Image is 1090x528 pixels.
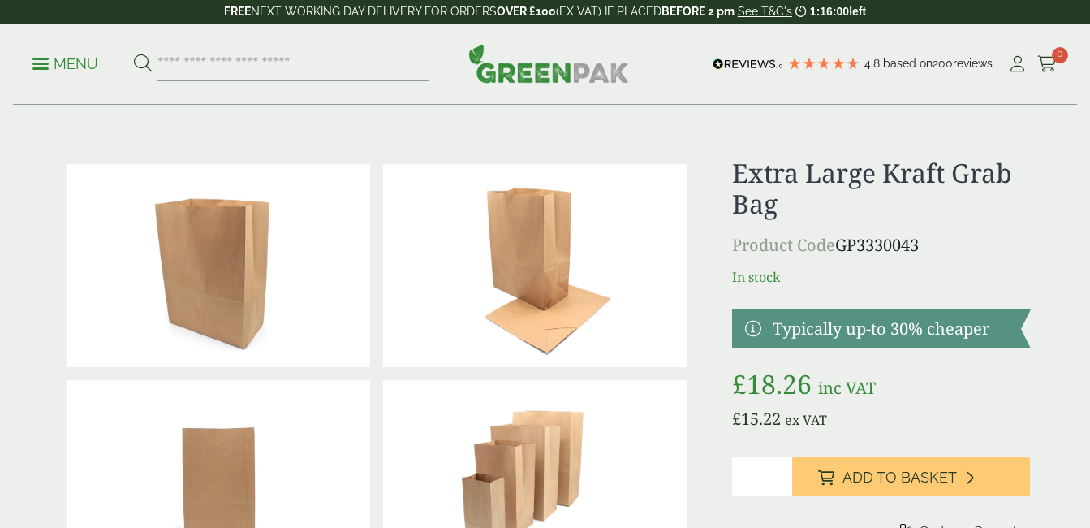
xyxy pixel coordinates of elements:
span: £ [732,408,741,430]
a: 0 [1037,52,1058,76]
strong: BEFORE 2 pm [661,5,735,18]
span: inc VAT [818,377,876,399]
div: 4.79 Stars [787,56,860,71]
span: 4.8 [864,57,883,70]
bdi: 15.22 [732,408,781,430]
p: GP3330043 [732,233,1030,258]
span: reviews [953,57,993,70]
p: In stock [732,267,1030,287]
img: 3330043 Extra Large Kraft Grab Bag V1 [67,164,370,367]
strong: OVER £100 [497,5,556,18]
span: Product Code [732,234,835,256]
img: 3330043 Extra Large Kraft Grab Bag V3 [383,164,687,367]
strong: FREE [224,5,251,18]
i: Cart [1037,56,1058,72]
span: Based on [883,57,933,70]
i: My Account [1007,56,1028,72]
span: 0 [1052,47,1068,63]
span: Add to Basket [842,469,957,487]
img: REVIEWS.io [713,58,783,70]
button: Add to Basket [792,457,1031,496]
span: 200 [933,57,953,70]
span: ex VAT [785,411,827,429]
span: 1:16:00 [810,5,849,18]
bdi: 18.26 [732,366,812,401]
span: left [849,5,866,18]
img: GreenPak Supplies [468,44,629,83]
p: Menu [32,54,98,74]
a: See T&C's [738,5,792,18]
span: £ [732,366,747,401]
h1: Extra Large Kraft Grab Bag [732,158,1030,220]
a: Menu [32,54,98,71]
